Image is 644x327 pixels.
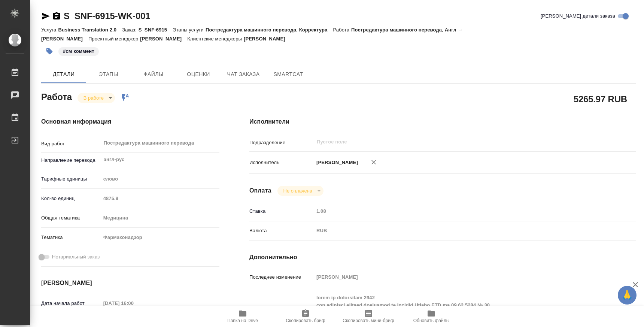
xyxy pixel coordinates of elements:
div: RUB [314,224,604,237]
button: Папка на Drive [211,306,274,327]
h2: 5265.97 RUB [574,93,627,105]
input: Пустое поле [316,137,586,146]
p: Тарифные единицы [41,175,101,183]
p: Подразделение [249,139,314,146]
button: В работе [81,95,106,101]
span: 🙏 [621,287,634,303]
h4: Оплата [249,186,271,195]
p: [PERSON_NAME] [140,36,187,42]
p: Дата начала работ [41,300,101,307]
button: Скопировать мини-бриф [337,306,400,327]
h4: Исполнители [249,117,636,126]
p: Общая тематика [41,214,101,222]
button: Скопировать бриф [274,306,337,327]
button: Скопировать ссылку для ЯМессенджера [41,12,50,21]
button: Скопировать ссылку [52,12,61,21]
p: #см коммент [63,48,94,55]
h4: [PERSON_NAME] [41,279,219,288]
p: Направление перевода [41,157,101,164]
div: Медицина [101,212,219,224]
p: Валюта [249,227,314,234]
div: В работе [277,186,323,196]
button: Не оплачена [281,188,315,194]
p: Работа [333,27,351,33]
span: Обновить файлы [413,318,450,323]
span: Папка на Drive [227,318,258,323]
h4: Основная информация [41,117,219,126]
p: [PERSON_NAME] [244,36,291,42]
button: Удалить исполнителя [365,154,382,170]
button: 🙏 [618,286,637,305]
span: Этапы [91,70,127,79]
p: Услуга [41,27,58,33]
div: слово [101,173,219,185]
span: Файлы [136,70,171,79]
p: Business Translation 2.0 [58,27,122,33]
span: Чат заказа [225,70,261,79]
button: Добавить тэг [41,43,58,60]
input: Пустое поле [314,206,604,217]
p: Исполнитель [249,159,314,166]
span: см коммент [58,48,100,54]
h2: Работа [41,90,72,103]
span: Нотариальный заказ [52,253,100,261]
p: Вид работ [41,140,101,148]
a: S_SNF-6915-WK-001 [64,11,150,21]
span: SmartCat [270,70,306,79]
p: [PERSON_NAME] [314,159,358,166]
p: Кол-во единиц [41,195,101,202]
p: Тематика [41,234,101,241]
p: Постредактура машинного перевода, Корректура [206,27,333,33]
input: Пустое поле [101,298,166,309]
div: Фармаконадзор [101,231,219,244]
span: [PERSON_NAME] детали заказа [541,12,615,20]
p: Последнее изменение [249,273,314,281]
span: Скопировать мини-бриф [343,318,394,323]
p: Заказ: [122,27,138,33]
p: Клиентские менеджеры [187,36,244,42]
span: Детали [46,70,82,79]
p: S_SNF-6915 [139,27,173,33]
span: Оценки [180,70,216,79]
div: В работе [78,93,115,103]
input: Пустое поле [314,272,604,282]
p: Этапы услуги [173,27,206,33]
span: Скопировать бриф [286,318,325,323]
p: Проектный менеджер [88,36,140,42]
p: Ставка [249,208,314,215]
input: Пустое поле [101,193,219,204]
h4: Дополнительно [249,253,636,262]
button: Обновить файлы [400,306,463,327]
